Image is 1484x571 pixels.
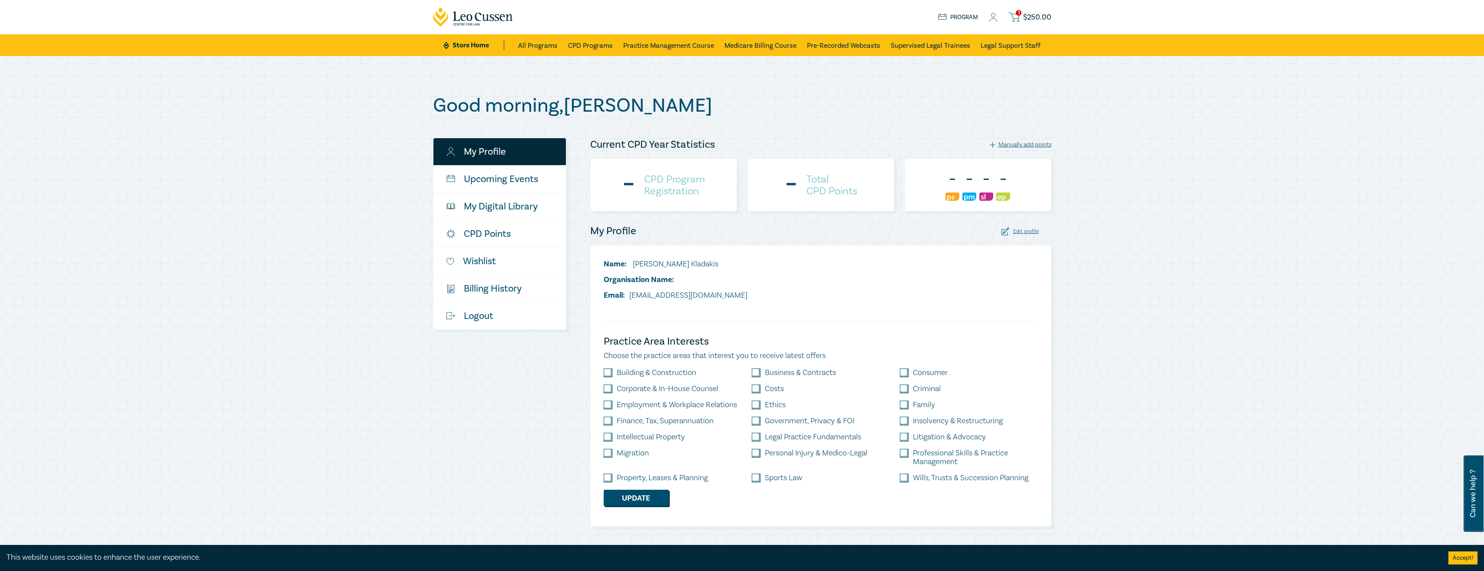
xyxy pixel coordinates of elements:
label: Employment & Workplace Relations [617,401,737,409]
li: [PERSON_NAME] Kladakis [604,259,747,270]
h4: Current CPD Year Statistics [590,138,715,152]
div: - [784,174,798,196]
img: Professional Skills [945,193,959,201]
label: Building & Construction [617,368,696,377]
label: Legal Practice Fundamentals [765,433,861,442]
a: Upcoming Events [433,166,566,193]
label: Property, Leases & Planning [617,474,708,482]
a: Practice Management Course [623,34,714,56]
div: - [962,168,976,191]
img: Ethics & Professional Responsibility [996,193,1010,201]
a: Legal Support Staff [981,34,1041,56]
span: 1 [1016,10,1021,16]
a: Supervised Legal Trainees [891,34,970,56]
label: Government, Privacy & FOI [765,417,854,425]
label: Migration [617,449,649,458]
label: Family [913,401,935,409]
a: Store Home [443,40,504,50]
label: Personal Injury & Medico-Legal [765,449,867,458]
label: Intellectual Property [617,433,685,442]
a: Program [938,13,978,22]
span: Email: [604,290,625,300]
a: CPD Programs [568,34,613,56]
label: Sports Law [765,474,802,482]
label: Finance, Tax, Superannuation [617,417,714,425]
label: Corporate & In-House Counsel [617,385,718,393]
label: Professional Skills & Practice Management [913,449,1038,466]
div: - [996,168,1010,191]
label: Litigation & Advocacy [913,433,986,442]
div: - [945,168,959,191]
label: Insolvency & Restructuring [913,417,1003,425]
h4: Practice Area Interests [604,335,1038,349]
label: Business & Contracts [765,368,836,377]
label: Costs [765,385,784,393]
img: Practice Management & Business Skills [962,193,976,201]
a: $Billing History [433,275,566,302]
a: Logout [433,302,566,329]
span: $ 250.00 [1023,13,1051,22]
div: This website uses cookies to enhance the user experience. [7,552,1435,563]
img: Substantive Law [979,193,993,201]
span: Can we help ? [1469,461,1477,527]
div: Edit profile [1001,227,1039,236]
h4: CPD Program Registration [644,173,705,197]
label: Wills, Trusts & Succession Planning [913,474,1028,482]
div: Manually add points [990,141,1051,149]
tspan: $ [448,286,450,290]
div: - [979,168,993,191]
button: Accept cookies [1448,551,1477,564]
a: My Profile [433,138,566,165]
a: Pre-Recorded Webcasts [807,34,880,56]
a: Wishlist [433,248,566,275]
div: - [622,174,635,196]
a: Medicare Billing Course [724,34,797,56]
h4: My Profile [590,224,636,238]
h1: Good morning , [PERSON_NAME] [433,94,1051,117]
label: Consumer [913,368,948,377]
label: Ethics [765,401,786,409]
span: Name: [604,259,627,269]
h4: Total CPD Points [806,173,857,197]
a: All Programs [518,34,558,56]
button: Update [604,490,669,506]
a: My Digital Library [433,193,566,220]
li: [EMAIL_ADDRESS][DOMAIN_NAME] [604,290,747,301]
a: CPD Points [433,220,566,247]
span: Organisation Name: [604,275,674,285]
label: Criminal [913,385,941,393]
p: Choose the practice areas that interest you to receive latest offers [604,350,1038,362]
